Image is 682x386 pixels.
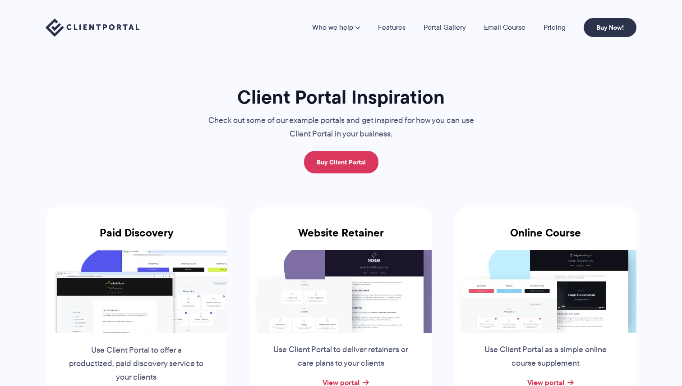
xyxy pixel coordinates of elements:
[304,151,378,173] a: Buy Client Portal
[312,24,360,31] a: Who we help
[584,18,636,37] a: Buy Now!
[68,344,205,384] p: Use Client Portal to offer a productized, paid discovery service to your clients
[544,24,566,31] a: Pricing
[250,227,432,250] h3: Website Retainer
[190,114,492,141] p: Check out some of our example portals and get inspired for how you can use Client Portal in your ...
[378,24,406,31] a: Features
[272,343,410,370] p: Use Client Portal to deliver retainers or care plans to your clients
[484,24,525,31] a: Email Course
[455,227,636,250] h3: Online Course
[477,343,614,370] p: Use Client Portal as a simple online course supplement
[46,227,227,250] h3: Paid Discovery
[190,85,492,109] h1: Client Portal Inspiration
[424,24,466,31] a: Portal Gallery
